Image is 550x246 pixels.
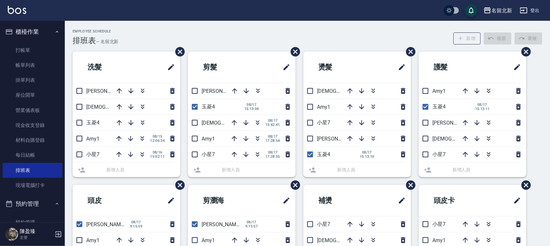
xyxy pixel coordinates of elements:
[78,55,137,79] h2: 洗髮
[202,120,258,126] span: [DEMOGRAPHIC_DATA]9
[86,88,128,94] span: [PERSON_NAME]2
[86,136,99,142] span: Amy1
[73,29,119,33] h2: Employee Schedule
[193,55,253,79] h2: 剪髮
[279,193,290,208] span: 修改班表的標題
[424,189,487,212] h2: 頭皮卡
[517,176,532,195] span: 刪除班表
[317,136,359,142] span: [PERSON_NAME]2
[150,154,165,159] span: 15:02:11
[3,163,62,178] a: 排班表
[265,134,280,139] span: 08/17
[360,154,374,159] span: 15:13:10
[517,42,532,61] span: 刪除班表
[286,176,301,195] span: 刪除班表
[202,237,215,243] span: Amy1
[401,176,416,195] span: 刪除班表
[432,237,446,243] span: Amy1
[150,134,165,139] span: 08/15
[424,55,484,79] h2: 護髮
[78,189,137,212] h2: 頭皮
[129,224,143,228] span: 9:15:59
[475,103,490,107] span: 08/17
[150,150,165,154] span: 08/16
[3,43,62,58] a: 打帳單
[5,228,18,241] img: Person
[265,123,280,127] span: 15:42:41
[3,58,62,73] a: 帳單列表
[265,150,280,154] span: 08/17
[3,215,62,230] a: 預約管理
[20,235,53,240] p: 主管
[394,193,406,208] span: 修改班表的標題
[509,59,521,75] span: 修改班表的標題
[432,120,474,126] span: [PERSON_NAME]2
[509,193,521,208] span: 修改班表的標題
[3,23,62,40] button: 櫃檯作業
[202,136,215,142] span: Amy1
[73,36,96,45] h3: 排班表
[317,88,373,94] span: [DEMOGRAPHIC_DATA]9
[286,42,301,61] span: 刪除班表
[150,139,165,143] span: 12:06:34
[517,5,542,17] button: 登出
[309,189,368,212] h2: 補燙
[317,119,330,126] span: 小星7
[265,139,280,143] span: 17:28:54
[360,150,374,154] span: 08/17
[432,104,446,110] span: 玉菱4
[3,148,62,163] a: 每日結帳
[86,151,99,157] span: 小星7
[394,59,406,75] span: 修改班表的標題
[202,88,243,94] span: [PERSON_NAME]2
[244,224,259,228] span: 9:15:57
[3,88,62,103] a: 座位開單
[3,73,62,88] a: 掛單列表
[202,151,215,157] span: 小星7
[163,193,175,208] span: 修改班表的標題
[432,136,489,142] span: [DEMOGRAPHIC_DATA]9
[491,6,512,15] div: 名留北新
[20,228,53,235] h5: 陳盈臻
[432,151,446,157] span: 小星7
[317,104,330,110] span: Amy1
[163,59,175,75] span: 修改班表的標題
[3,133,62,148] a: 材料自購登錄
[432,88,446,94] span: Amy1
[244,103,259,107] span: 08/17
[279,59,290,75] span: 修改班表的標題
[244,107,259,111] span: 15:13:04
[475,107,490,111] span: 15:13:11
[309,55,368,79] h2: 燙髮
[86,237,99,243] span: Amy1
[317,237,373,243] span: [DEMOGRAPHIC_DATA]9
[3,118,62,133] a: 現金收支登錄
[3,103,62,118] a: 營業儀表板
[129,220,143,224] span: 08/17
[193,189,256,212] h2: 剪瀏海
[170,42,186,61] span: 刪除班表
[170,176,186,195] span: 刪除班表
[265,154,280,159] span: 17:28:55
[265,118,280,123] span: 08/17
[202,104,215,110] span: 玉菱4
[317,221,330,227] span: 小星7
[86,104,143,110] span: [DEMOGRAPHIC_DATA]9
[3,195,62,212] button: 預約管理
[3,178,62,193] a: 現場電腦打卡
[481,4,515,17] button: 名留北新
[465,4,478,17] button: save
[8,6,26,14] img: Logo
[202,221,243,228] span: [PERSON_NAME]2
[86,119,99,126] span: 玉菱4
[401,42,416,61] span: 刪除班表
[244,220,259,224] span: 08/17
[432,221,446,227] span: 小星7
[86,221,128,228] span: [PERSON_NAME]2
[317,151,330,157] span: 玉菱4
[96,38,119,45] h6: — 名留北新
